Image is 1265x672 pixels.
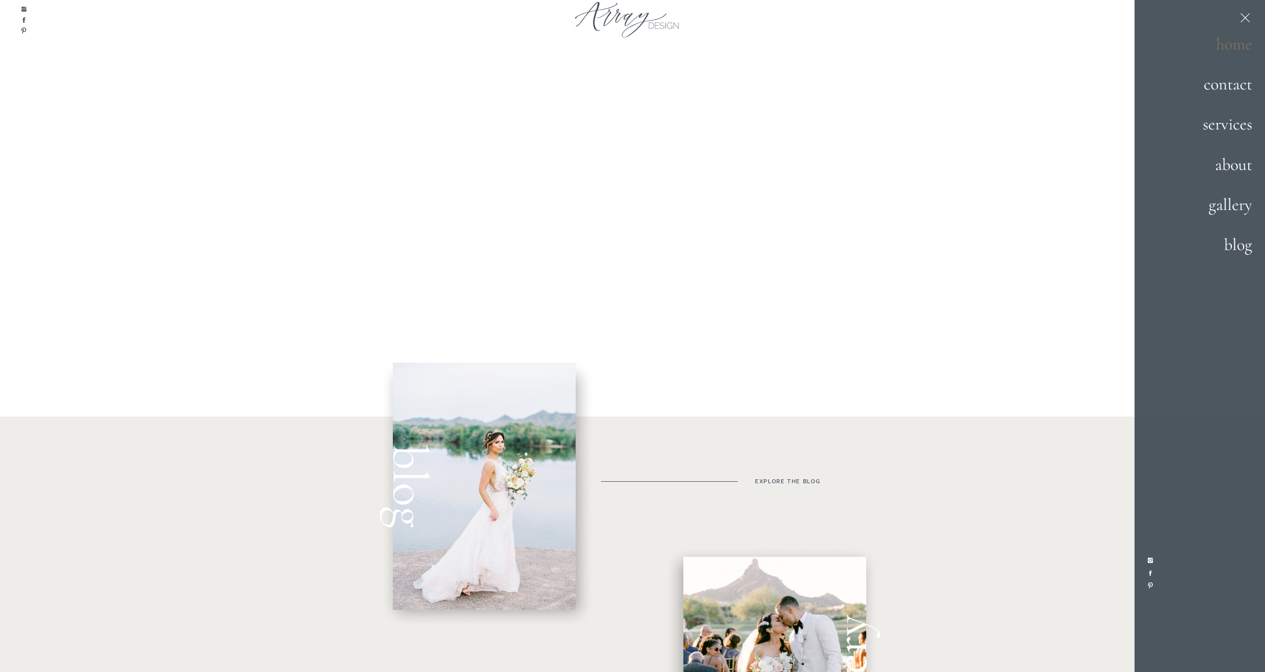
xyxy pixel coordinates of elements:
[1139,232,1252,259] a: blog
[1037,291,1125,327] i: Joyfully
[1183,32,1252,58] a: home
[387,362,439,610] a: blog
[1183,112,1252,138] a: services
[281,38,322,44] span: Subscribe
[1184,192,1252,219] a: gallery
[1175,152,1252,179] a: about
[965,255,1050,291] i: Unique
[755,476,844,486] a: Explore the blog
[271,30,333,52] button: Subscribe
[885,255,1212,335] h1: Floral Designs For The In Love
[1114,398,1204,409] a: Get started
[1183,72,1252,98] a: contact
